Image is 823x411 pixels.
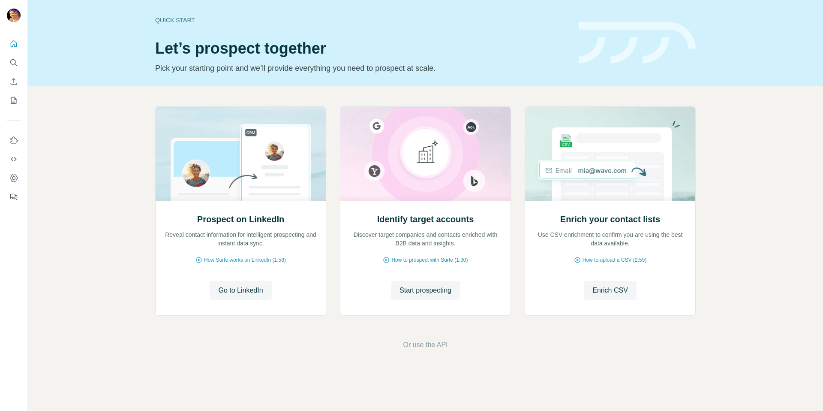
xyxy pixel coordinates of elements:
button: Quick start [7,36,21,51]
span: How Surfe works on LinkedIn (1:58) [204,256,286,264]
img: Avatar [7,9,21,22]
p: Use CSV enrichment to confirm you are using the best data available. [534,230,687,248]
button: Enrich CSV [584,281,637,300]
h1: Let’s prospect together [155,40,568,57]
h2: Enrich your contact lists [560,213,660,225]
button: Use Surfe on LinkedIn [7,133,21,148]
img: Enrich your contact lists [525,107,696,201]
img: Prospect on LinkedIn [155,107,326,201]
p: Discover target companies and contacts enriched with B2B data and insights. [349,230,502,248]
button: My lists [7,93,21,108]
span: Go to LinkedIn [218,285,263,296]
button: Enrich CSV [7,74,21,89]
p: Pick your starting point and we’ll provide everything you need to prospect at scale. [155,62,568,74]
button: Start prospecting [391,281,460,300]
span: How to upload a CSV (2:59) [583,256,646,264]
span: How to prospect with Surfe (1:30) [391,256,468,264]
span: Enrich CSV [592,285,628,296]
button: Or use the API [403,340,448,350]
h2: Prospect on LinkedIn [197,213,284,225]
div: Quick start [155,16,568,24]
button: Dashboard [7,170,21,186]
p: Reveal contact information for intelligent prospecting and instant data sync. [164,230,317,248]
iframe: Intercom live chat [794,382,814,402]
img: Identify target accounts [340,107,511,201]
span: Start prospecting [399,285,451,296]
h2: Identify target accounts [377,213,474,225]
button: Feedback [7,189,21,205]
img: banner [579,22,696,64]
button: Use Surfe API [7,151,21,167]
button: Search [7,55,21,70]
button: Go to LinkedIn [210,281,271,300]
